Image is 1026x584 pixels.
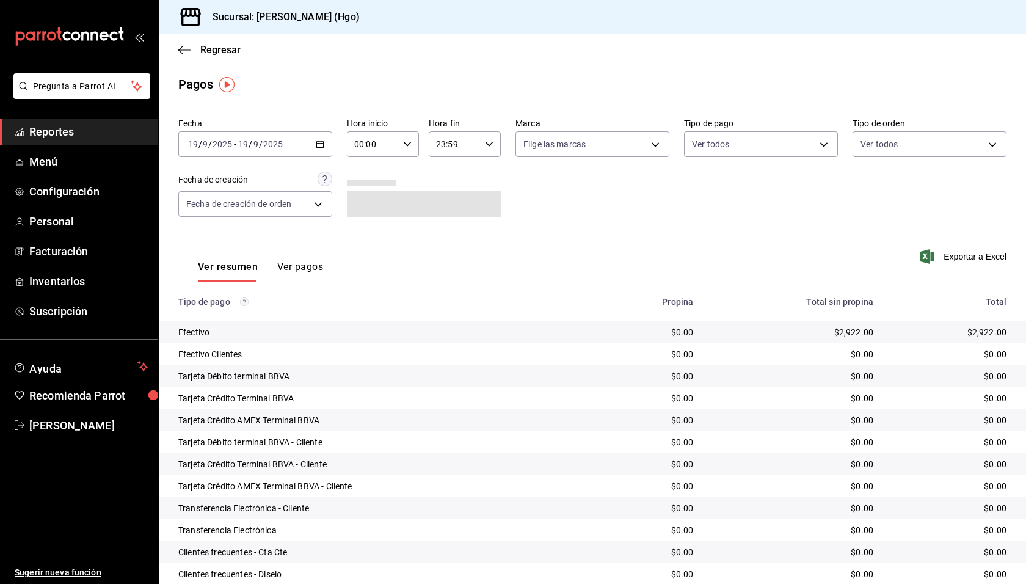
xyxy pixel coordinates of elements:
[198,261,258,282] button: Ver resumen
[713,568,873,580] div: $0.00
[29,359,133,374] span: Ayuda
[178,370,588,382] div: Tarjeta Débito terminal BBVA
[178,480,588,492] div: Tarjeta Crédito AMEX Terminal BBVA - Cliente
[178,414,588,426] div: Tarjeta Crédito AMEX Terminal BBVA
[713,480,873,492] div: $0.00
[893,370,1006,382] div: $0.00
[277,261,323,282] button: Ver pagos
[29,153,148,170] span: Menú
[893,546,1006,558] div: $0.00
[203,10,360,24] h3: Sucursal: [PERSON_NAME] (Hgo)
[212,139,233,149] input: ----
[178,119,332,128] label: Fecha
[607,392,693,404] div: $0.00
[178,392,588,404] div: Tarjeta Crédito Terminal BBVA
[219,77,235,92] img: Tooltip marker
[178,297,588,307] div: Tipo de pago
[607,480,693,492] div: $0.00
[523,138,586,150] span: Elige las marcas
[860,138,898,150] span: Ver todos
[607,546,693,558] div: $0.00
[893,568,1006,580] div: $0.00
[607,458,693,470] div: $0.00
[29,183,148,200] span: Configuración
[713,348,873,360] div: $0.00
[713,326,873,338] div: $2,922.00
[607,436,693,448] div: $0.00
[713,546,873,558] div: $0.00
[29,243,148,260] span: Facturación
[713,414,873,426] div: $0.00
[713,502,873,514] div: $0.00
[923,249,1006,264] button: Exportar a Excel
[29,303,148,319] span: Suscripción
[893,458,1006,470] div: $0.00
[202,139,208,149] input: --
[186,198,291,210] span: Fecha de creación de orden
[29,123,148,140] span: Reportes
[893,326,1006,338] div: $2,922.00
[234,139,236,149] span: -
[208,139,212,149] span: /
[713,524,873,536] div: $0.00
[249,139,252,149] span: /
[347,119,419,128] label: Hora inicio
[178,568,588,580] div: Clientes frecuentes - Diselo
[198,261,323,282] div: navigation tabs
[893,348,1006,360] div: $0.00
[259,139,263,149] span: /
[607,502,693,514] div: $0.00
[607,568,693,580] div: $0.00
[692,138,729,150] span: Ver todos
[607,370,693,382] div: $0.00
[29,273,148,290] span: Inventarios
[607,326,693,338] div: $0.00
[684,119,838,128] label: Tipo de pago
[238,139,249,149] input: --
[607,297,693,307] div: Propina
[893,436,1006,448] div: $0.00
[13,73,150,99] button: Pregunta a Parrot AI
[713,458,873,470] div: $0.00
[15,566,148,579] span: Sugerir nueva función
[713,436,873,448] div: $0.00
[240,297,249,306] svg: Los pagos realizados con Pay y otras terminales son montos brutos.
[178,75,213,93] div: Pagos
[607,524,693,536] div: $0.00
[178,458,588,470] div: Tarjeta Crédito Terminal BBVA - Cliente
[134,32,144,42] button: open_drawer_menu
[893,502,1006,514] div: $0.00
[893,480,1006,492] div: $0.00
[178,173,248,186] div: Fecha de creación
[178,502,588,514] div: Transferencia Electrónica - Cliente
[29,387,148,404] span: Recomienda Parrot
[253,139,259,149] input: --
[178,524,588,536] div: Transferencia Electrónica
[29,417,148,434] span: [PERSON_NAME]
[178,348,588,360] div: Efectivo Clientes
[178,436,588,448] div: Tarjeta Débito terminal BBVA - Cliente
[187,139,198,149] input: --
[607,414,693,426] div: $0.00
[29,213,148,230] span: Personal
[429,119,501,128] label: Hora fin
[178,44,241,56] button: Regresar
[853,119,1006,128] label: Tipo de orden
[893,297,1006,307] div: Total
[178,326,588,338] div: Efectivo
[263,139,283,149] input: ----
[713,297,873,307] div: Total sin propina
[33,80,131,93] span: Pregunta a Parrot AI
[893,524,1006,536] div: $0.00
[178,546,588,558] div: Clientes frecuentes - Cta Cte
[713,370,873,382] div: $0.00
[893,392,1006,404] div: $0.00
[893,414,1006,426] div: $0.00
[713,392,873,404] div: $0.00
[200,44,241,56] span: Regresar
[9,89,150,101] a: Pregunta a Parrot AI
[607,348,693,360] div: $0.00
[198,139,202,149] span: /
